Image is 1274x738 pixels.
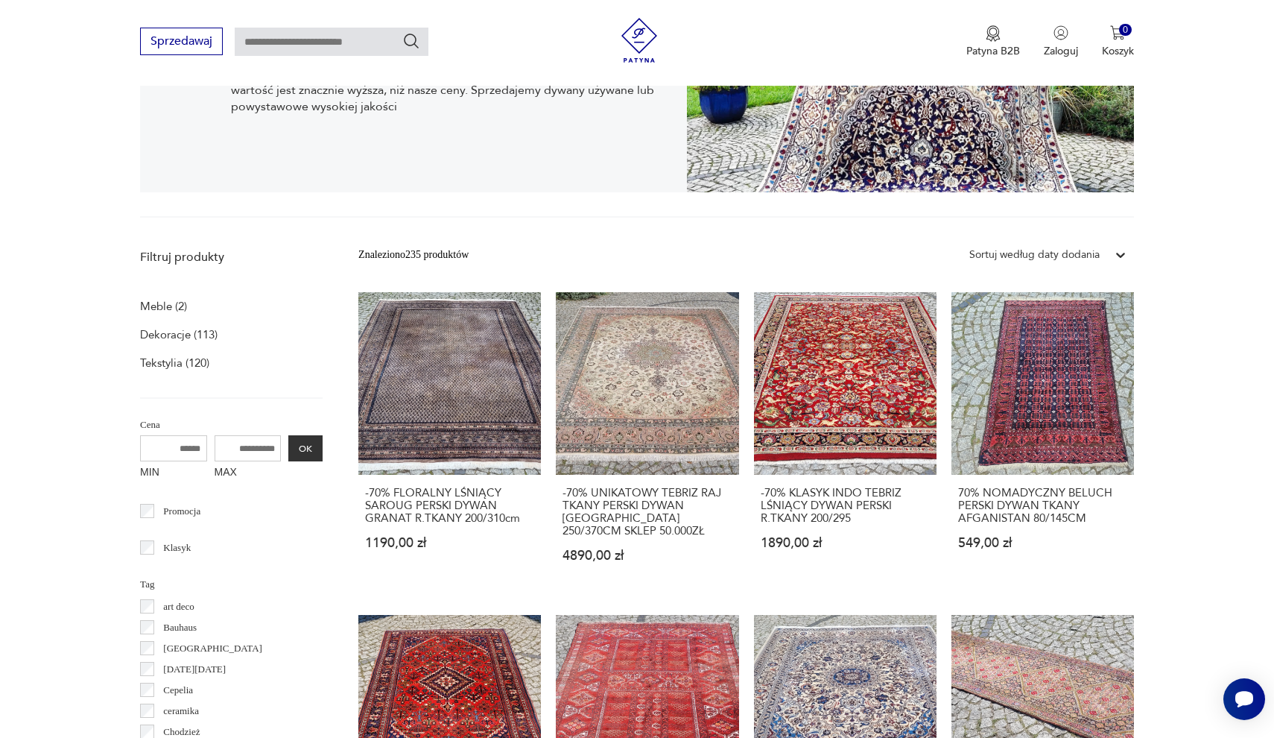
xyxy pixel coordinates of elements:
[140,353,209,373] a: Tekstylia (120)
[140,249,323,265] p: Filtruj produkty
[966,25,1020,58] a: Ikona medaluPatyna B2B
[140,28,223,55] button: Sprzedawaj
[562,549,732,562] p: 4890,00 zł
[761,537,930,549] p: 1890,00 zł
[163,661,226,678] p: [DATE][DATE]
[140,576,323,593] p: Tag
[163,682,193,698] p: Cepelia
[231,66,663,115] p: Na naszych aukcjach znajdziecie wiele niepowtażalnych przedmiotów, których wartość jest znacznie ...
[1119,24,1132,37] div: 0
[556,292,738,591] a: -70% UNIKATOWY TEBRIZ RAJ TKANY PERSKI DYWAN IRAN 250/370CM SKLEP 50.000ZŁ-70% UNIKATOWY TEBRIZ R...
[402,32,420,50] button: Szukaj
[1110,25,1125,40] img: Ikona koszyka
[365,487,534,525] h3: -70% FLORALNY LŚNIĄCY SAROUG PERSKI DYWAN GRANAT R.TKANY 200/310cm
[951,292,1134,591] a: 70% NOMADYCZNY BELUCH PERSKI DYWAN TKANY AFGANISTAN 80/145CM70% NOMADYCZNY BELUCH PERSKI DYWAN TK...
[966,44,1020,58] p: Patyna B2B
[1102,44,1134,58] p: Koszyk
[140,461,207,485] label: MIN
[1223,678,1265,720] iframe: Smartsupp widget button
[163,619,197,636] p: Bauhaus
[1102,25,1134,58] button: 0Koszyk
[1053,25,1068,40] img: Ikonka użytkownika
[163,540,191,556] p: Klasyk
[140,417,323,433] p: Cena
[163,599,194,615] p: art deco
[365,537,534,549] p: 1190,00 zł
[358,247,469,263] div: Znaleziono 235 produktów
[969,247,1100,263] div: Sortuj według daty dodania
[617,18,662,63] img: Patyna - sklep z meblami i dekoracjami vintage
[140,296,187,317] a: Meble (2)
[754,292,937,591] a: -70% KLASYK INDO TEBRIZ LŚNIĄCY DYWAN PERSKI R.TKANY 200/295-70% KLASYK INDO TEBRIZ LŚNIĄCY DYWAN...
[358,292,541,591] a: -70% FLORALNY LŚNIĄCY SAROUG PERSKI DYWAN GRANAT R.TKANY 200/310cm-70% FLORALNY LŚNIĄCY SAROUG PE...
[562,487,732,537] h3: -70% UNIKATOWY TEBRIZ RAJ TKANY PERSKI DYWAN [GEOGRAPHIC_DATA] 250/370CM SKLEP 50.000ZŁ
[288,435,323,461] button: OK
[1044,44,1078,58] p: Zaloguj
[966,25,1020,58] button: Patyna B2B
[163,640,262,657] p: [GEOGRAPHIC_DATA]
[986,25,1001,42] img: Ikona medalu
[140,324,218,345] a: Dekoracje (113)
[1044,25,1078,58] button: Zaloguj
[215,461,282,485] label: MAX
[163,503,200,520] p: Promocja
[761,487,930,525] h3: -70% KLASYK INDO TEBRIZ LŚNIĄCY DYWAN PERSKI R.TKANY 200/295
[958,487,1127,525] h3: 70% NOMADYCZNY BELUCH PERSKI DYWAN TKANY AFGANISTAN 80/145CM
[958,537,1127,549] p: 549,00 zł
[140,37,223,48] a: Sprzedawaj
[163,703,199,719] p: ceramika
